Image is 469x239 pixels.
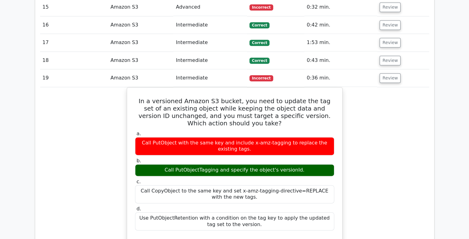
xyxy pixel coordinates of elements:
td: Intermediate [173,34,247,51]
td: 0:43 min. [304,52,377,69]
div: Use PutObjectRetention with a condition on the tag key to apply the updated tag set to the version. [135,212,334,231]
button: Review [380,20,401,30]
div: Call PutObject with the same key and include x-amz-tagging to replace the existing tags. [135,137,334,156]
button: Review [380,73,401,83]
span: c. [137,179,141,184]
td: Intermediate [173,16,247,34]
td: 17 [40,34,108,51]
span: d. [137,206,141,212]
div: Call CopyObject to the same key and set x-amz-tagging-directive=REPLACE with the new tags. [135,185,334,204]
span: b. [137,158,141,164]
h5: In a versioned Amazon S3 bucket, you need to update the tag set of an existing object while keepi... [134,97,335,127]
span: Incorrect [249,75,273,81]
span: a. [137,131,141,136]
td: Amazon S3 [108,69,173,87]
td: Intermediate [173,52,247,69]
td: Amazon S3 [108,34,173,51]
td: 0:42 min. [304,16,377,34]
td: Intermediate [173,69,247,87]
td: 16 [40,16,108,34]
button: Review [380,38,401,47]
td: 18 [40,52,108,69]
td: 0:36 min. [304,69,377,87]
span: Correct [249,58,269,64]
td: Amazon S3 [108,52,173,69]
div: Call PutObjectTagging and specify the object's versionId. [135,164,334,176]
span: Correct [249,22,269,28]
button: Review [380,2,401,12]
td: Amazon S3 [108,16,173,34]
td: 19 [40,69,108,87]
span: Correct [249,40,269,46]
button: Review [380,56,401,65]
span: Incorrect [249,4,273,10]
td: 1:53 min. [304,34,377,51]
